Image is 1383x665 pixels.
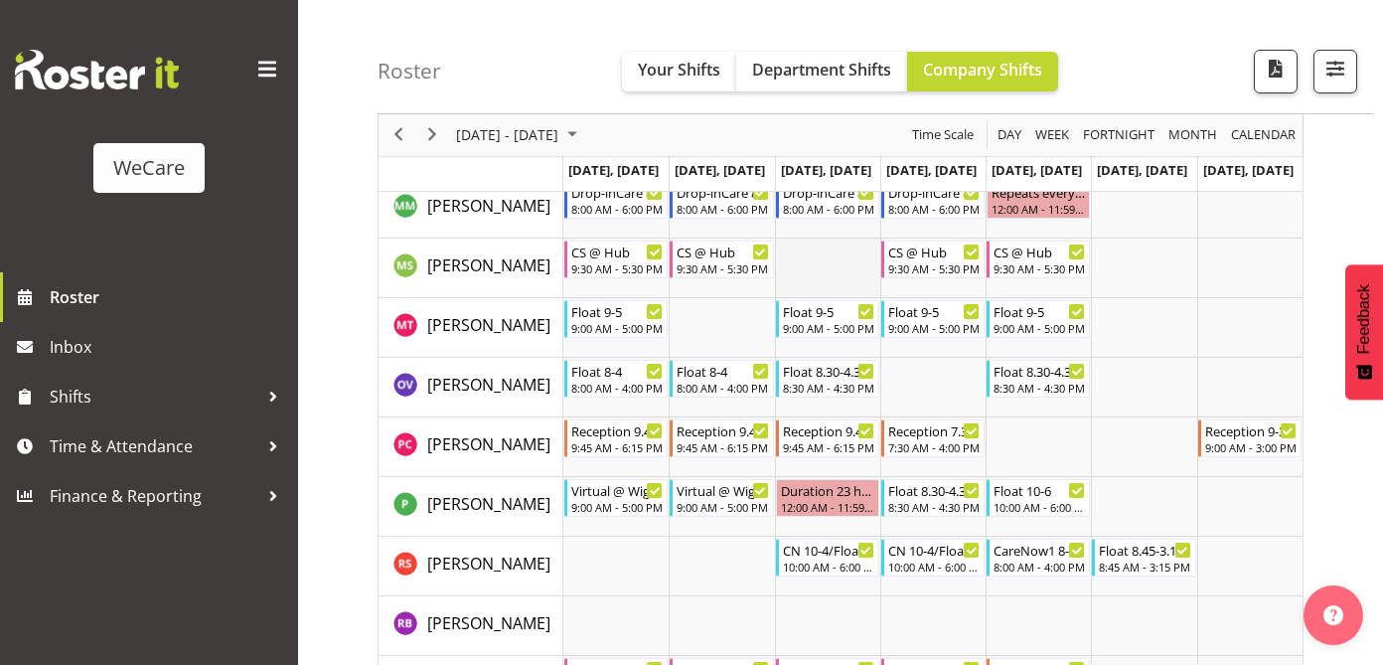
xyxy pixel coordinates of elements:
div: CS @ Hub [571,242,663,261]
div: Monique Telford"s event - Float 9-5 Begin From Thursday, October 9, 2025 at 9:00:00 AM GMT+13:00 ... [881,300,985,338]
div: Mehreen Sardar"s event - CS @ Hub Begin From Monday, October 6, 2025 at 9:30:00 AM GMT+13:00 Ends... [564,241,668,278]
span: Shifts [50,382,258,412]
div: Reception 9-3 [1205,420,1297,440]
div: 8:00 AM - 4:00 PM [994,559,1085,575]
div: 8:30 AM - 4:30 PM [888,499,980,515]
div: Olive Vermazen"s event - Float 8-4 Begin From Monday, October 6, 2025 at 8:00:00 AM GMT+13:00 End... [564,360,668,398]
div: 8:00 AM - 4:00 PM [571,380,663,396]
div: 9:45 AM - 6:15 PM [677,439,768,455]
div: Pooja Prabhu"s event - Float 8.30-4.30 Begin From Thursday, October 9, 2025 at 8:30:00 AM GMT+13:... [881,479,985,517]
div: Olive Vermazen"s event - Float 8-4 Begin From Tuesday, October 7, 2025 at 8:00:00 AM GMT+13:00 En... [670,360,773,398]
button: Next [419,123,446,148]
div: Rhianne Sharples"s event - Float 8.45-3.15 Begin From Saturday, October 11, 2025 at 8:45:00 AM GM... [1092,539,1195,577]
span: [PERSON_NAME] [427,433,550,455]
button: Fortnight [1080,123,1158,148]
div: Float 8.30-4.30 [783,361,874,381]
span: [DATE] - [DATE] [454,123,560,148]
td: Monique Telford resource [379,298,563,358]
span: Time & Attendance [50,431,258,461]
div: Monique Telford"s event - Float 9-5 Begin From Monday, October 6, 2025 at 9:00:00 AM GMT+13:00 En... [564,300,668,338]
button: Previous [385,123,412,148]
span: calendar [1229,123,1298,148]
span: [PERSON_NAME] [427,374,550,396]
span: [DATE], [DATE] [886,161,977,179]
span: [DATE], [DATE] [1097,161,1187,179]
span: [PERSON_NAME] [427,195,550,217]
span: Month [1166,123,1219,148]
button: Your Shifts [622,52,736,91]
span: Feedback [1355,284,1373,354]
div: 9:30 AM - 5:30 PM [888,260,980,276]
td: Pooja Prabhu resource [379,477,563,537]
div: Mehreen Sardar"s event - CS @ Hub Begin From Friday, October 10, 2025 at 9:30:00 AM GMT+13:00 End... [987,241,1090,278]
div: Pooja Prabhu"s event - Float 10-6 Begin From Friday, October 10, 2025 at 10:00:00 AM GMT+13:00 En... [987,479,1090,517]
td: Ruby Beaumont resource [379,596,563,656]
div: Reception 9.45-6.15 [783,420,874,440]
a: [PERSON_NAME] [427,253,550,277]
div: 8:45 AM - 3:15 PM [1099,559,1190,575]
a: [PERSON_NAME] [427,552,550,576]
div: Float 9-5 [571,301,663,321]
div: 9:30 AM - 5:30 PM [994,260,1085,276]
div: 10:00 AM - 6:00 PM [994,499,1085,515]
div: 8:00 AM - 4:00 PM [677,380,768,396]
div: Reception 9.45-6.15 [571,420,663,440]
div: 7:30 AM - 4:00 PM [888,439,980,455]
div: next period [415,114,449,156]
div: 8:00 AM - 6:00 PM [888,201,980,217]
div: 8:30 AM - 4:30 PM [994,380,1085,396]
span: Day [996,123,1023,148]
button: Department Shifts [736,52,907,91]
div: Mehreen Sardar"s event - CS @ Hub Begin From Thursday, October 9, 2025 at 9:30:00 AM GMT+13:00 En... [881,241,985,278]
div: CareNow1 8-4 [994,540,1085,560]
span: Company Shifts [923,59,1042,81]
div: Mehreen Sardar"s event - CS @ Hub Begin From Tuesday, October 7, 2025 at 9:30:00 AM GMT+13:00 End... [670,241,773,278]
td: Mehreen Sardar resource [379,239,563,298]
div: October 06 - 12, 2025 [449,114,589,156]
div: 9:00 AM - 3:00 PM [1205,439,1297,455]
div: 9:30 AM - 5:30 PM [677,260,768,276]
span: [PERSON_NAME] [427,493,550,515]
div: 9:00 AM - 5:00 PM [888,320,980,336]
div: 12:00 AM - 11:59 PM [992,201,1085,217]
div: Float 9-5 [994,301,1085,321]
td: Olive Vermazen resource [379,358,563,417]
div: 10:00 AM - 6:00 PM [888,559,980,575]
div: Penny Clyne-Moffat"s event - Reception 9.45-6.15 Begin From Tuesday, October 7, 2025 at 9:45:00 A... [670,419,773,457]
div: Duration 23 hours - [PERSON_NAME] [781,480,874,500]
div: 9:00 AM - 5:00 PM [677,499,768,515]
div: Rhianne Sharples"s event - CN 10-4/Float Begin From Wednesday, October 8, 2025 at 10:00:00 AM GMT... [776,539,879,577]
span: Roster [50,282,288,312]
span: [DATE], [DATE] [568,161,659,179]
div: Penny Clyne-Moffat"s event - Reception 9.45-6.15 Begin From Monday, October 6, 2025 at 9:45:00 AM... [564,419,668,457]
div: Matthew Mckenzie"s event - Drop-inCare 8-6 Begin From Wednesday, October 8, 2025 at 8:00:00 AM GM... [776,181,879,219]
div: Matthew Mckenzie"s event - Drop-inCare 8-6 Begin From Monday, October 6, 2025 at 8:00:00 AM GMT+1... [564,181,668,219]
div: CS @ Hub [994,242,1085,261]
div: Olive Vermazen"s event - Float 8.30-4.30 Begin From Friday, October 10, 2025 at 8:30:00 AM GMT+13... [987,360,1090,398]
div: 8:00 AM - 6:00 PM [783,201,874,217]
div: Float 8.30-4.30 [888,480,980,500]
div: CS @ Hub [677,242,768,261]
span: Inbox [50,332,288,362]
div: 8:00 AM - 6:00 PM [571,201,663,217]
div: Pooja Prabhu"s event - Duration 23 hours - Pooja Prabhu Begin From Wednesday, October 8, 2025 at ... [776,479,879,517]
div: Float 9-5 [783,301,874,321]
div: 9:30 AM - 5:30 PM [571,260,663,276]
span: [DATE], [DATE] [781,161,871,179]
div: 9:00 AM - 5:00 PM [571,499,663,515]
div: Float 8.30-4.30 [994,361,1085,381]
div: Reception 9.45-6.15 [677,420,768,440]
img: help-xxl-2.png [1323,605,1343,625]
span: [DATE], [DATE] [992,161,1082,179]
span: Week [1033,123,1071,148]
div: 9:45 AM - 6:15 PM [783,439,874,455]
button: Month [1228,123,1300,148]
div: Monique Telford"s event - Float 9-5 Begin From Friday, October 10, 2025 at 9:00:00 AM GMT+13:00 E... [987,300,1090,338]
div: previous period [382,114,415,156]
div: Reception 7.30-4 [888,420,980,440]
div: Matthew Mckenzie"s event - Drop-inCare 8-6 Begin From Tuesday, October 7, 2025 at 8:00:00 AM GMT+... [670,181,773,219]
div: 10:00 AM - 6:00 PM [783,559,874,575]
button: Timeline Day [995,123,1025,148]
div: Virtual @ Wigram [677,480,768,500]
span: Time Scale [910,123,976,148]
